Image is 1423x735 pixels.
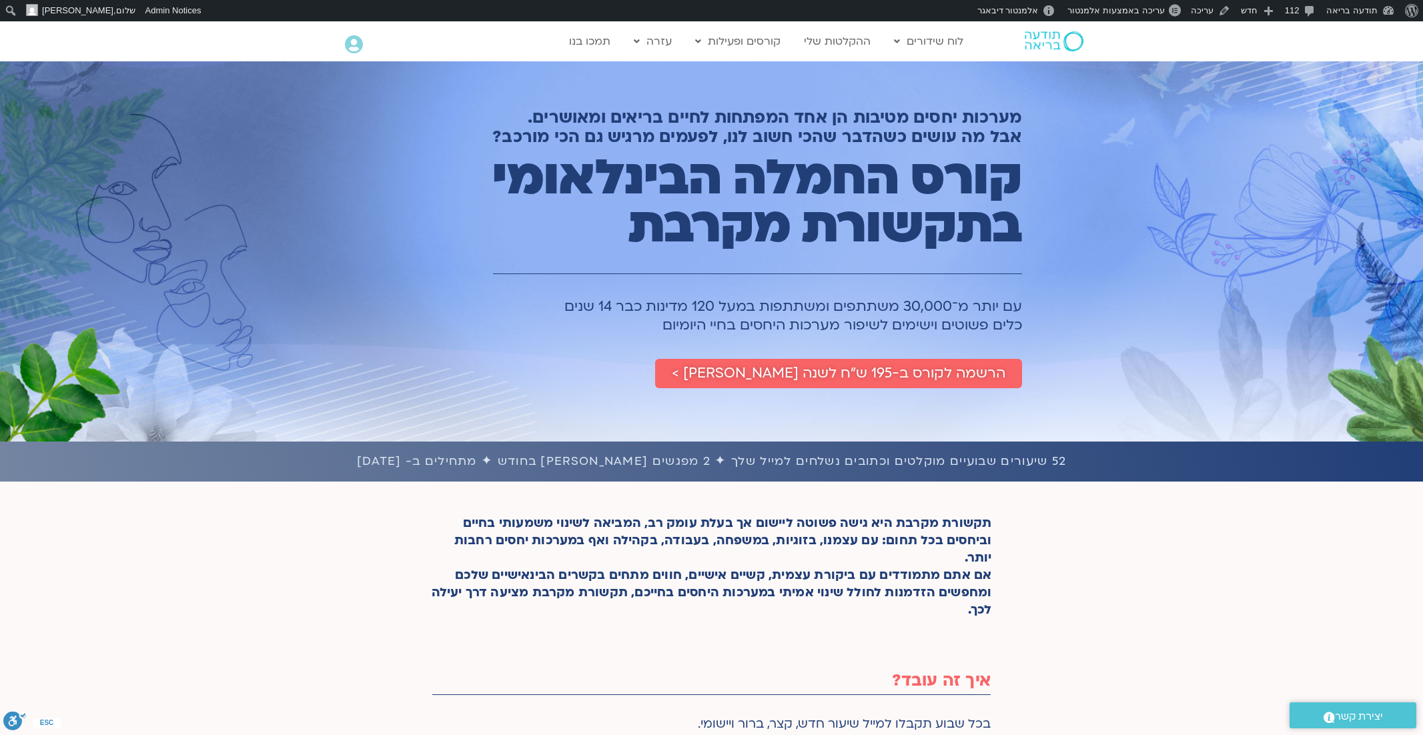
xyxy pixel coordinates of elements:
h2: מערכות יחסים מטיבות הן אחד המפתחות לחיים בריאים ומאושרים. אבל מה עושים כשהדבר שהכי חשוב לנו, לפעמ... [433,108,1022,147]
a: עזרה [627,29,678,54]
a: יצירת קשר [1290,702,1416,728]
a: לוח שידורים [887,29,970,54]
div: תקשורת מקרבת היא גישה פשוטה ליישום אך בעלת עומק רב, המביאה לשינוי משמעותי בחיים וביחסים בכל תחום:... [432,515,992,624]
span: הרשמה לקורס ב-195 ש״ח לשנה [PERSON_NAME] > [672,365,1005,382]
h2: איך זה עובד? [432,671,991,690]
a: תמכו בנו [562,29,617,54]
span: עריכה באמצעות אלמנטור [1067,5,1164,15]
a: הרשמה לקורס ב-195 ש״ח לשנה [PERSON_NAME] > [655,359,1022,388]
h1: 52 שיעורים שבועיים מוקלטים וכתובים נשלחים למייל שלך ✦ 2 מפגשים [PERSON_NAME] בחודש ✦ מתחילים ב- [... [7,452,1416,472]
img: תודעה בריאה [1025,31,1083,51]
a: קורסים ופעילות [688,29,787,54]
a: ההקלטות שלי [797,29,877,54]
span: [PERSON_NAME] [42,5,113,15]
span: יצירת קשר [1335,708,1383,726]
h1: קורס החמלה הבינלאומי בתקשורת מקרבת​ [433,154,1022,250]
h1: עם יותר מ־30,000 משתתפים ומשתתפות במעל 120 מדינות כבר 14 שנים כלים פשוטים וישימים לשיפור מערכות ה... [433,297,1022,335]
